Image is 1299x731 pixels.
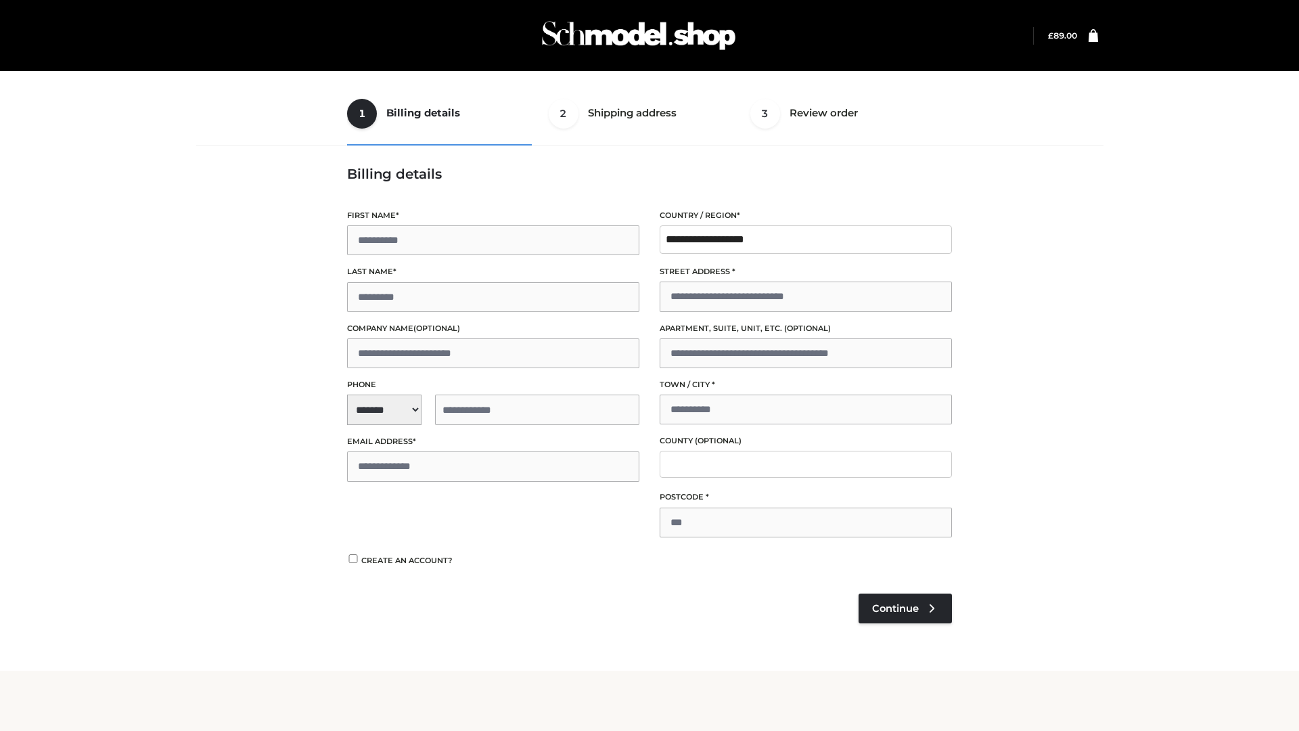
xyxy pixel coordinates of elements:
[660,435,952,447] label: County
[859,594,952,623] a: Continue
[660,322,952,335] label: Apartment, suite, unit, etc.
[660,378,952,391] label: Town / City
[537,9,740,62] img: Schmodel Admin 964
[1048,30,1077,41] bdi: 89.00
[1048,30,1053,41] span: £
[872,602,919,615] span: Continue
[660,491,952,504] label: Postcode
[660,265,952,278] label: Street address
[347,265,639,278] label: Last name
[660,209,952,222] label: Country / Region
[695,436,742,445] span: (optional)
[413,324,460,333] span: (optional)
[1048,30,1077,41] a: £89.00
[347,554,359,563] input: Create an account?
[784,324,831,333] span: (optional)
[347,322,639,335] label: Company name
[347,166,952,182] h3: Billing details
[347,435,639,448] label: Email address
[347,209,639,222] label: First name
[347,378,639,391] label: Phone
[361,556,453,565] span: Create an account?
